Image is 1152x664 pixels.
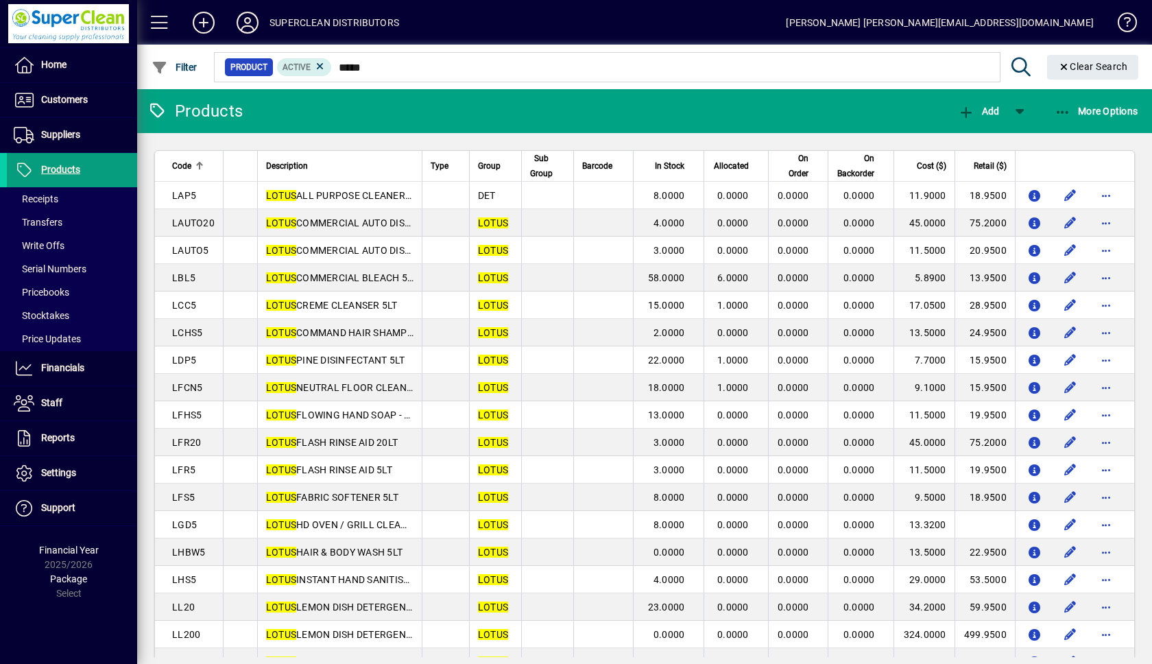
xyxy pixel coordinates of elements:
[955,538,1015,566] td: 22.9500
[266,629,296,640] em: LOTUS
[1095,267,1117,289] button: More options
[266,574,296,585] em: LOTUS
[277,58,332,76] mat-chip: Activation Status: Active
[7,351,137,386] a: Financials
[172,602,195,613] span: LL20
[648,300,685,311] span: 15.0000
[717,327,749,338] span: 0.0000
[893,621,954,648] td: 324.0000
[1095,185,1117,206] button: More options
[843,245,875,256] span: 0.0000
[717,437,749,448] span: 0.0000
[843,602,875,613] span: 0.0000
[955,346,1015,374] td: 15.9500
[1095,541,1117,563] button: More options
[1059,212,1081,234] button: Edit
[266,217,296,228] em: LOTUS
[653,437,685,448] span: 3.0000
[172,190,196,201] span: LAP5
[478,327,508,338] em: LOTUS
[974,158,1007,174] span: Retail ($)
[717,300,749,311] span: 1.0000
[266,519,296,530] em: LOTUS
[1107,3,1135,47] a: Knowledge Base
[7,118,137,152] a: Suppliers
[843,327,875,338] span: 0.0000
[41,164,80,175] span: Products
[50,573,87,584] span: Package
[893,209,954,237] td: 45.0000
[172,272,195,283] span: LBL5
[478,410,508,420] em: LOTUS
[478,574,508,585] em: LOTUS
[955,401,1015,429] td: 19.9500
[955,99,1003,123] button: Add
[478,272,508,283] em: LOTUS
[1059,486,1081,508] button: Edit
[843,272,875,283] span: 0.0000
[7,48,137,82] a: Home
[958,106,999,117] span: Add
[1095,459,1117,481] button: More options
[717,355,749,366] span: 1.0000
[955,182,1015,209] td: 18.9500
[717,519,749,530] span: 0.0000
[777,151,809,181] span: On Order
[843,574,875,585] span: 0.0000
[955,237,1015,264] td: 20.9500
[14,333,81,344] span: Price Updates
[7,83,137,117] a: Customers
[1059,185,1081,206] button: Edit
[266,410,434,420] span: FLOWING HAND SOAP - WHITE
[893,292,954,319] td: 17.0500
[266,602,296,613] em: LOTUS
[266,327,421,338] span: COMMAND HAIR SHAMPOO
[230,60,267,74] span: Product
[266,519,500,530] span: HD OVEN / GRILL CLEANER DEGREASER. 5LT.
[717,629,749,640] span: 0.0000
[1059,349,1081,371] button: Edit
[266,492,296,503] em: LOTUS
[653,464,685,475] span: 3.0000
[172,492,195,503] span: LFS5
[478,190,496,201] span: DET
[478,300,508,311] em: LOTUS
[530,151,565,181] div: Sub Group
[893,511,954,538] td: 13.3200
[1059,514,1081,536] button: Edit
[1095,404,1117,426] button: More options
[648,602,685,613] span: 23.0000
[172,355,196,366] span: LDP5
[266,629,441,640] span: LEMON DISH DETERGENT 200LT
[172,437,201,448] span: LFR20
[655,158,684,174] span: In Stock
[1059,459,1081,481] button: Edit
[478,464,508,475] em: LOTUS
[955,292,1015,319] td: 28.9500
[7,187,137,211] a: Receipts
[843,382,875,393] span: 0.0000
[955,484,1015,511] td: 18.9500
[266,547,296,558] em: LOTUS
[7,456,137,490] a: Settings
[653,245,685,256] span: 3.0000
[266,190,435,201] span: ALL PURPOSE CLEANER HD 5L
[717,410,749,420] span: 0.0000
[1059,239,1081,261] button: Edit
[777,151,821,181] div: On Order
[148,55,201,80] button: Filter
[786,12,1094,34] div: [PERSON_NAME] [PERSON_NAME][EMAIL_ADDRESS][DOMAIN_NAME]
[431,158,461,174] div: Type
[653,629,685,640] span: 0.0000
[478,245,508,256] em: LOTUS
[172,629,200,640] span: LL200
[1095,514,1117,536] button: More options
[893,374,954,401] td: 9.1000
[1059,267,1081,289] button: Edit
[717,602,749,613] span: 0.0000
[955,209,1015,237] td: 75.2000
[478,602,508,613] em: LOTUS
[266,382,468,393] span: NEUTRAL FLOOR CLEANER CONC. 5LT
[7,257,137,281] a: Serial Numbers
[843,464,875,475] span: 0.0000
